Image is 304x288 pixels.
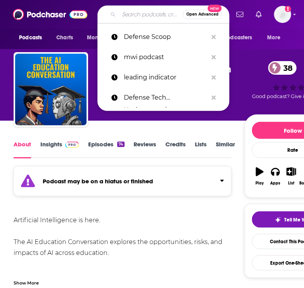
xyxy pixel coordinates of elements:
[19,32,42,43] span: Podcasts
[253,8,265,21] a: Show notifications dropdown
[255,181,264,186] div: Play
[88,140,124,158] a: Episodes74
[285,6,291,12] svg: Add a profile image
[97,67,229,88] a: leading indicator
[195,140,207,158] a: Lists
[97,47,229,67] a: mwi podcast
[186,12,219,16] span: Open Advanced
[262,30,290,45] button: open menu
[119,8,183,21] input: Search podcasts, credits, & more...
[274,6,291,23] button: Show profile menu
[14,171,231,196] section: Click to expand status details
[268,162,283,190] button: Apps
[97,5,229,23] div: Search podcasts, credits, & more...
[40,140,79,158] a: InsightsPodchaser Pro
[233,8,247,21] a: Show notifications dropdown
[274,6,291,23] img: User Profile
[274,6,291,23] span: Logged in as jacruz
[97,88,229,108] a: Defense Tech Underground
[183,10,222,19] button: Open AdvancedNew
[87,32,115,43] span: Monitoring
[268,32,281,43] span: More
[252,162,268,190] button: Play
[13,7,87,22] img: Podchaser - Follow, Share and Rate Podcasts
[210,30,264,45] button: open menu
[15,54,87,125] img: The AI Education Conversation
[51,30,78,45] a: Charts
[14,140,31,158] a: About
[268,61,297,75] a: 38
[283,162,299,190] button: List
[14,30,52,45] button: open menu
[56,32,73,43] span: Charts
[65,142,79,148] img: Podchaser Pro
[124,27,208,47] p: Defense Scoop
[43,177,153,185] strong: Podcast may be on a hiatus or finished
[134,140,156,158] a: Reviews
[276,61,297,75] span: 38
[124,88,208,108] p: Defense Tech Underground
[271,181,281,186] div: Apps
[166,140,186,158] a: Credits
[97,27,229,47] a: Defense Scoop
[215,32,252,43] span: For Podcasters
[124,67,208,88] p: leading indicator
[82,30,125,45] button: open menu
[124,47,208,67] p: mwi podcast
[275,217,281,223] img: tell me why sparkle
[216,140,235,158] a: Similar
[288,181,294,186] div: List
[208,5,222,12] span: New
[117,142,124,147] div: 74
